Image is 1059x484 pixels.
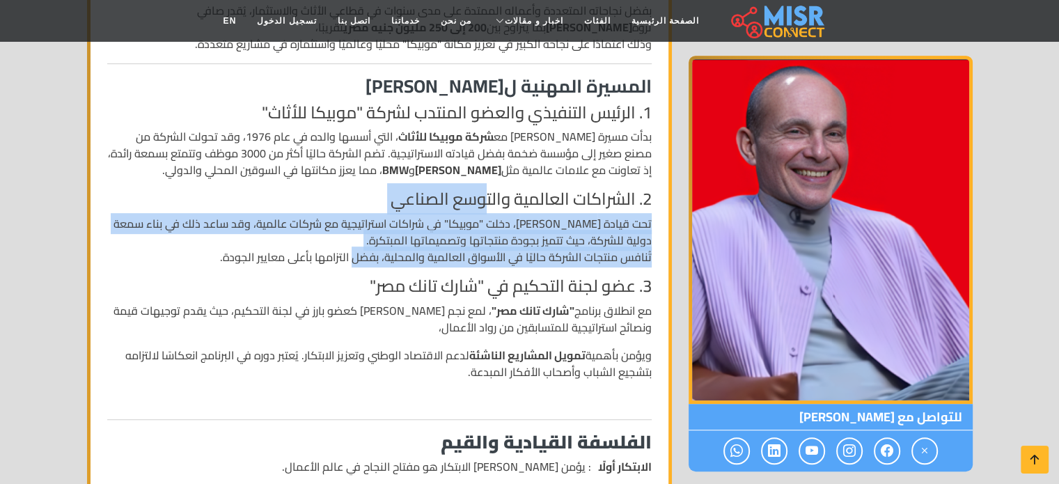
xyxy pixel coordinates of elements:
[107,276,652,297] h4: 3. عضو لجنة التحكيم في "شارك تانك مصر"
[430,8,482,34] a: من نحن
[689,404,973,430] span: للتواصل مع [PERSON_NAME]
[246,8,327,34] a: تسجيل الدخول
[381,8,430,34] a: خدماتنا
[107,2,652,52] p: بفضل نجاحاته المتعددة وأعماله الممتدة على مدى سنوات في قطاعي الأثاث والاستثمار، يُقدر صافي ثروة ب...
[107,302,652,336] p: مع انطلاق برنامج ، لمع نجم [PERSON_NAME] كعضو بارز في لجنة التحكيم، حيث يقدم توجيهات قيمة ونصائح ...
[107,347,652,380] p: ويؤمن بأهمية لدعم الاقتصاد الوطني وتعزيز الابتكار. يُعتبر دوره في البرنامج انعكاسًا لالتزامه بتشج...
[107,215,652,265] p: تحت قيادة [PERSON_NAME]، دخلت "موبيكا" في شراكات استراتيجية مع شركات عالمية، وقد ساعد ذلك في بناء...
[107,189,652,210] h4: 2. الشراكات العالمية والتوسع الصناعي
[441,425,652,459] strong: الفلسفة القيادية والقيم
[689,56,973,404] img: محمد فاروق
[398,126,494,147] strong: شركة موبيكا للأثاث
[505,15,563,27] span: اخبار و مقالات
[469,345,586,366] strong: تمويل المشاريع الناشئة
[731,3,824,38] img: main.misr_connect
[415,159,501,180] strong: [PERSON_NAME]
[482,8,574,34] a: اخبار و مقالات
[621,8,709,34] a: الصفحة الرئيسية
[213,8,247,34] a: EN
[382,159,409,180] strong: BMW
[574,8,621,34] a: الفئات
[327,8,381,34] a: اتصل بنا
[107,458,652,475] li: : يؤمن [PERSON_NAME] الابتكار هو مفتاح النجاح في عالم الأعمال.
[107,75,652,97] h3: المسيرة المهنية ل[PERSON_NAME]
[598,458,652,475] strong: الابتكار أولًا
[107,103,652,123] h4: 1. الرئيس التنفيذي والعضو المنتدب لشركة "موبيكا للأثاث"
[107,128,652,178] p: بدأت مسيرة [PERSON_NAME] مع ، التي أسسها والده في عام 1976، وقد تحولت الشركة من مصنع صغير إلى مؤس...
[492,300,574,321] strong: "شارك تانك مصر"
